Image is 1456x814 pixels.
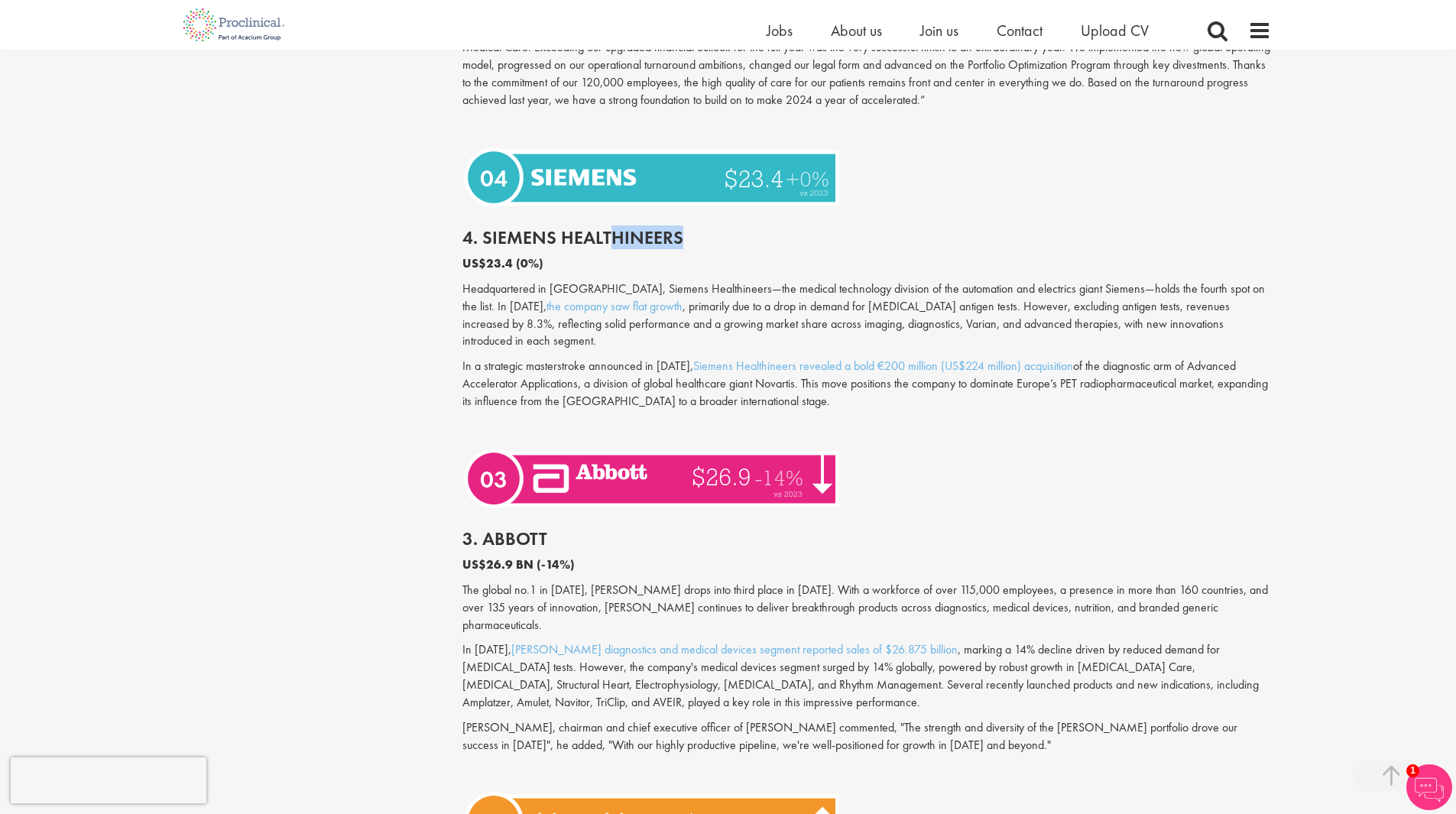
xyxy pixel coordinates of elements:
[11,757,206,803] iframe: reCAPTCHA
[1081,21,1149,41] a: Upload CV
[1406,764,1419,777] span: 1
[462,255,543,271] b: US$23.4 (0%)
[767,21,793,41] a: Jobs
[462,228,1271,248] h2: 4. Siemens Healthineers
[462,529,1271,549] h2: 3. Abbott
[462,358,1271,410] p: In a strategic masterstroke announced in [DATE], of the diagnostic arm of Advanced Accelerator Ap...
[462,281,1271,350] p: Headquartered in [GEOGRAPHIC_DATA], Siemens Healthineers—the medical technology division of the a...
[693,358,1073,374] a: Siemens Healthineers revealed a bold €200 million (US$224 million) acquisition
[920,21,958,41] a: Join us
[511,641,958,657] a: [PERSON_NAME] diagnostics and medical devices segment reported sales of $26.875 billion
[462,22,1271,109] p: [PERSON_NAME], Chief Executive Officer of Fresenius Medical Care, said: “In [DATE], we delivered ...
[997,21,1043,41] a: Contact
[462,582,1271,634] p: The global no.1 in [DATE], [PERSON_NAME] drops into third place in [DATE]. With a workforce of ov...
[546,298,683,314] a: the company saw flat growth
[462,556,575,572] b: US$26.9 BN (-14%)
[462,641,1271,711] p: In [DATE], , marking a 14% decline driven by reduced demand for [MEDICAL_DATA] tests. However, th...
[462,719,1271,754] p: [PERSON_NAME], chairman and chief executive officer of [PERSON_NAME] commented, "The strength and...
[1406,764,1452,810] img: Chatbot
[831,21,882,41] a: About us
